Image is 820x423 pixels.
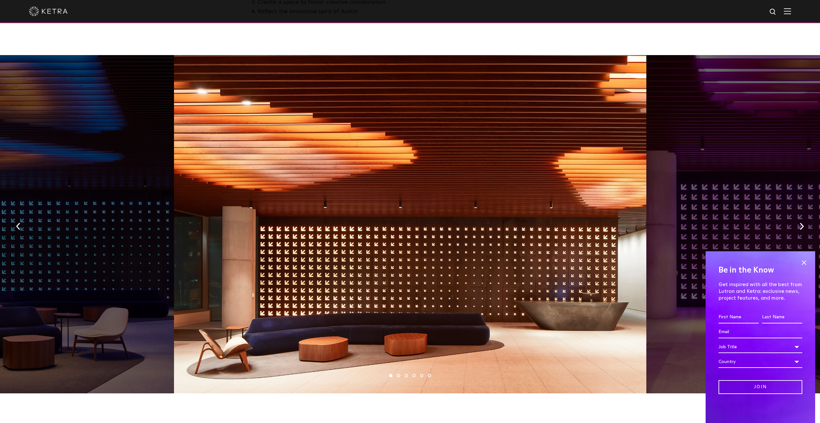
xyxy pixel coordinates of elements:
img: search icon [769,8,777,16]
input: Last Name [762,311,802,323]
p: Get inspired with all the best from Lutron and Ketra: exclusive news, project features, and more. [719,281,802,301]
h4: Be in the Know [719,264,802,276]
img: arrow-right-black.svg [800,223,804,230]
div: Country [719,356,802,368]
input: Join [719,380,802,394]
img: arrow-left-black.svg [16,223,20,230]
div: Job Title [719,341,802,353]
input: First Name [719,311,759,323]
img: Hamburger%20Nav.svg [784,8,791,14]
img: ketra-logo-2019-white [29,6,68,16]
input: Email [719,326,802,338]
